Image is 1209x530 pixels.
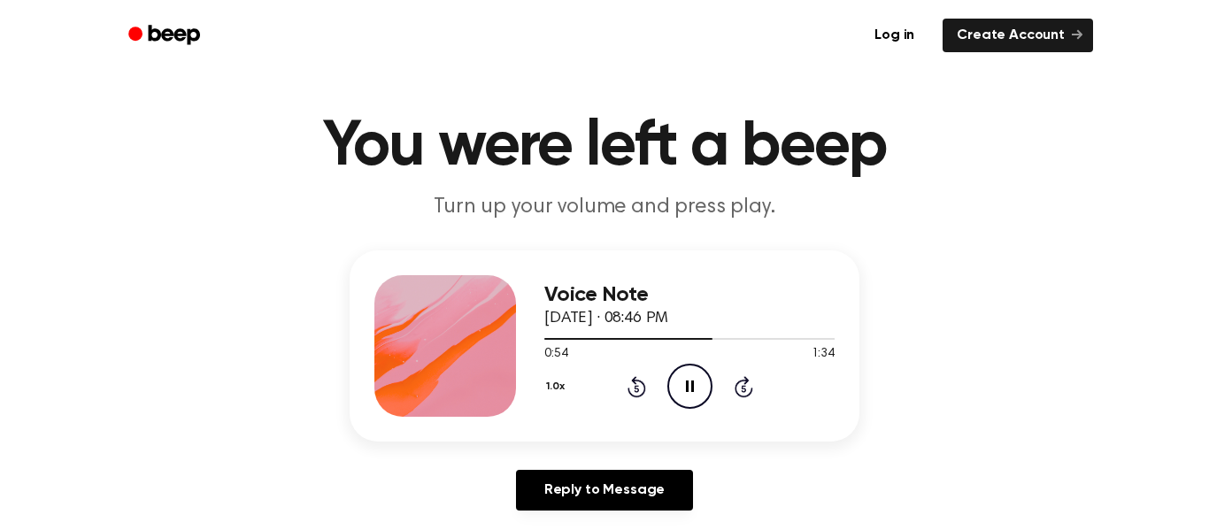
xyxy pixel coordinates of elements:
a: Log in [857,15,932,56]
span: 1:34 [812,345,835,364]
span: [DATE] · 08:46 PM [544,311,668,326]
button: 1.0x [544,372,571,402]
a: Beep [116,19,216,53]
p: Turn up your volume and press play. [265,193,944,222]
a: Create Account [943,19,1093,52]
a: Reply to Message [516,470,693,511]
h1: You were left a beep [151,115,1058,179]
h3: Voice Note [544,283,835,307]
span: 0:54 [544,345,567,364]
